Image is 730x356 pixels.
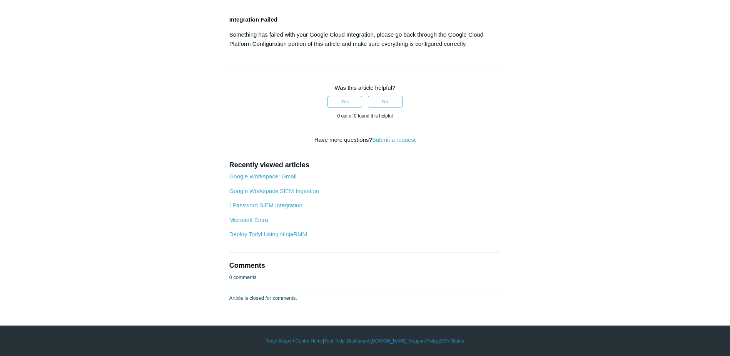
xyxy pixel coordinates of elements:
[229,30,501,49] p: Something has failed with your Google Cloud Integration, please go back through the Google Cloud ...
[335,84,396,91] span: Was this article helpful?
[409,338,438,344] a: Support Policy
[229,202,302,208] a: 1Password SIEM Integration
[229,160,501,170] h2: Recently viewed articles
[337,113,393,119] span: 0 out of 0 found this helpful
[327,96,362,107] button: This article was helpful
[229,173,297,180] a: Google Workspace: Gmail
[440,338,464,344] a: SGN Status
[142,338,588,344] div: | | | |
[368,96,403,107] button: This article was not helpful
[229,231,307,237] a: Deploy Todyl Using NinjaRMM
[229,294,297,302] p: Article is closed for comments.
[371,338,408,344] a: [DOMAIN_NAME]
[229,260,501,271] h2: Comments
[372,136,416,143] a: Submit a request
[229,136,501,144] div: Have more questions?
[229,217,268,223] a: Microsoft Entra
[324,338,369,344] a: Your Todyl Dashboard
[229,188,319,194] a: Google Workspace SIEM Ingestion
[229,274,257,281] p: 0 comments
[229,16,277,23] strong: Integration Failed
[266,338,323,344] a: Todyl Support Center Home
